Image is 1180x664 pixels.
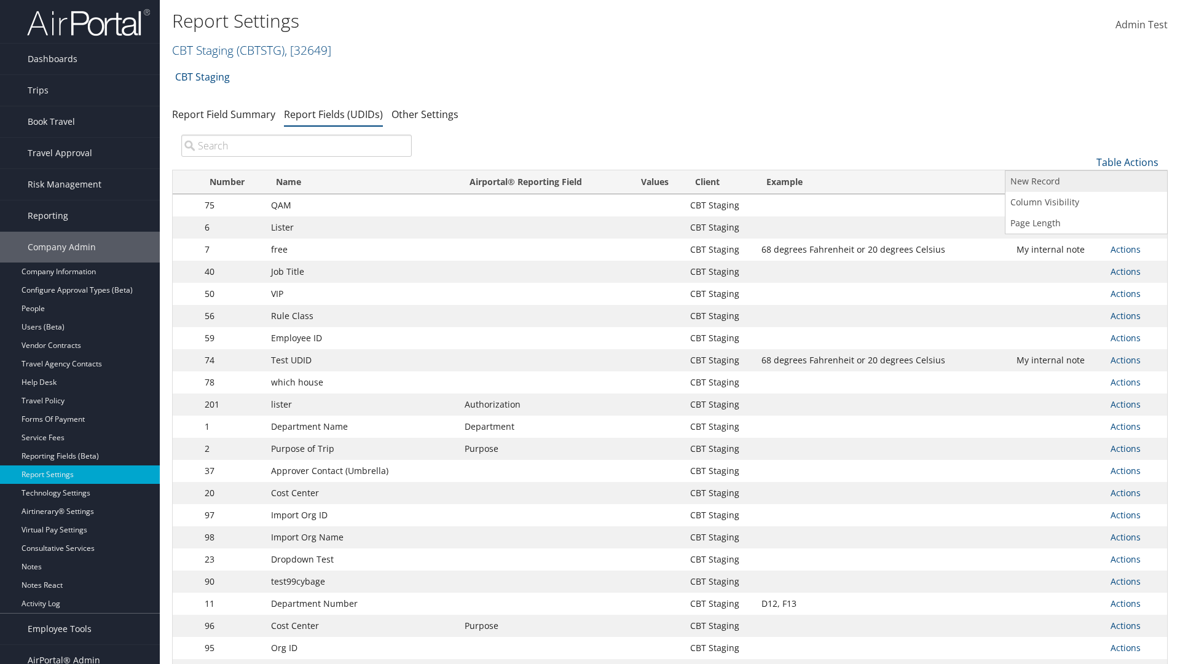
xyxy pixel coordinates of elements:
[28,614,92,644] span: Employee Tools
[28,200,68,231] span: Reporting
[28,169,101,200] span: Risk Management
[28,232,96,263] span: Company Admin
[28,75,49,106] span: Trips
[27,8,150,37] img: airportal-logo.png
[1005,192,1167,213] a: Column Visibility
[28,44,77,74] span: Dashboards
[28,106,75,137] span: Book Travel
[1005,213,1167,234] a: Page Length
[1005,171,1167,192] a: New Record
[28,138,92,168] span: Travel Approval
